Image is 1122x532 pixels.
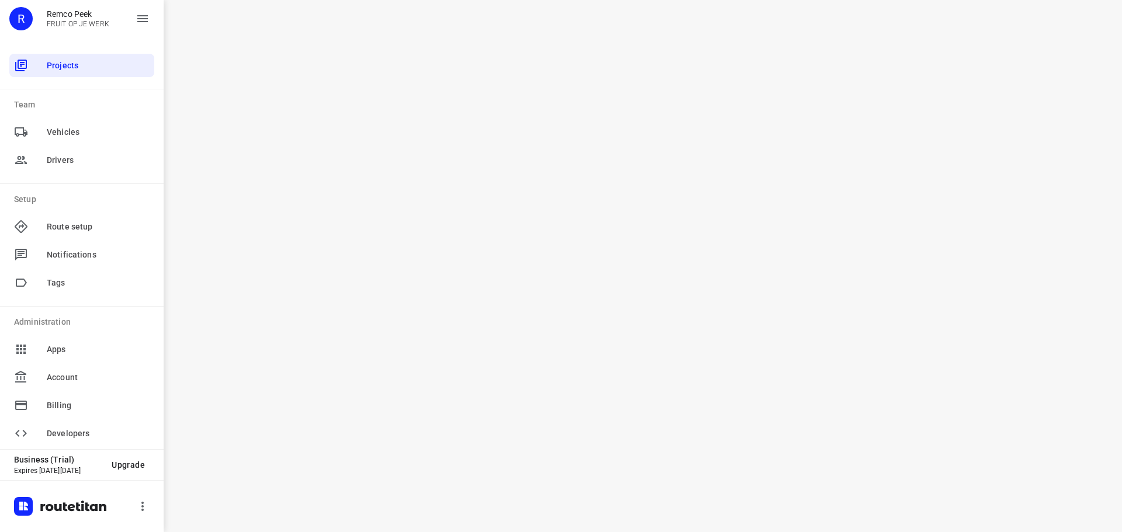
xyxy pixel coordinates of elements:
span: Billing [47,399,150,412]
span: Vehicles [47,126,150,138]
div: Route setup [9,215,154,238]
p: Expires [DATE][DATE] [14,467,102,475]
div: Notifications [9,243,154,266]
span: Apps [47,343,150,356]
div: Vehicles [9,120,154,144]
p: Business (Trial) [14,455,102,464]
div: R [9,7,33,30]
span: Developers [47,427,150,440]
span: Drivers [47,154,150,166]
div: Developers [9,422,154,445]
span: Upgrade [112,460,145,470]
p: Team [14,99,154,111]
div: Apps [9,338,154,361]
div: Account [9,366,154,389]
span: Tags [47,277,150,289]
p: Setup [14,193,154,206]
div: Drivers [9,148,154,172]
div: Projects [9,54,154,77]
p: FRUIT OP JE WERK [47,20,109,28]
p: Remco Peek [47,9,109,19]
span: Route setup [47,221,150,233]
p: Administration [14,316,154,328]
button: Upgrade [102,454,154,475]
span: Projects [47,60,150,72]
span: Account [47,371,150,384]
span: Notifications [47,249,150,261]
div: Billing [9,394,154,417]
div: Tags [9,271,154,294]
